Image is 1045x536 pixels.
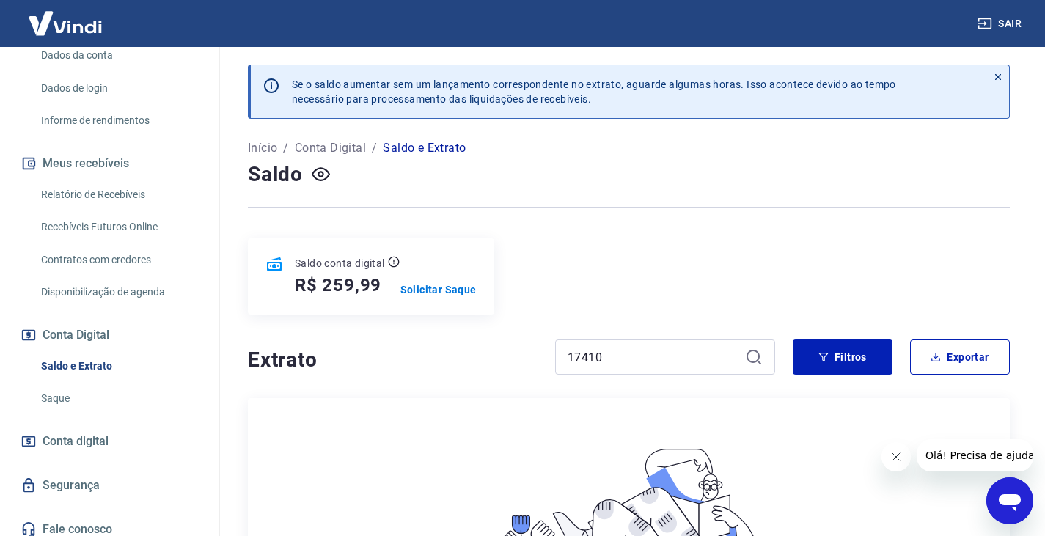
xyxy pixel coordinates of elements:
[372,139,377,157] p: /
[18,469,202,502] a: Segurança
[35,351,202,381] a: Saldo e Extrato
[35,106,202,136] a: Informe de rendimentos
[35,245,202,275] a: Contratos com credores
[917,439,1033,471] iframe: Mensagem da empresa
[248,345,538,375] h4: Extrato
[793,339,892,375] button: Filtros
[18,425,202,458] a: Conta digital
[248,139,277,157] a: Início
[35,180,202,210] a: Relatório de Recebíveis
[35,40,202,70] a: Dados da conta
[986,477,1033,524] iframe: Botão para abrir a janela de mensagens
[9,10,123,22] span: Olá! Precisa de ajuda?
[43,431,109,452] span: Conta digital
[975,10,1027,37] button: Sair
[35,73,202,103] a: Dados de login
[248,160,303,189] h4: Saldo
[18,319,202,351] button: Conta Digital
[881,442,911,471] iframe: Fechar mensagem
[295,256,385,271] p: Saldo conta digital
[295,273,381,297] h5: R$ 259,99
[568,346,739,368] input: Busque pelo número do pedido
[295,139,366,157] a: Conta Digital
[18,1,113,45] img: Vindi
[18,147,202,180] button: Meus recebíveis
[35,383,202,414] a: Saque
[383,139,466,157] p: Saldo e Extrato
[283,139,288,157] p: /
[910,339,1010,375] button: Exportar
[292,77,896,106] p: Se o saldo aumentar sem um lançamento correspondente no extrato, aguarde algumas horas. Isso acon...
[35,277,202,307] a: Disponibilização de agenda
[35,212,202,242] a: Recebíveis Futuros Online
[400,282,477,297] a: Solicitar Saque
